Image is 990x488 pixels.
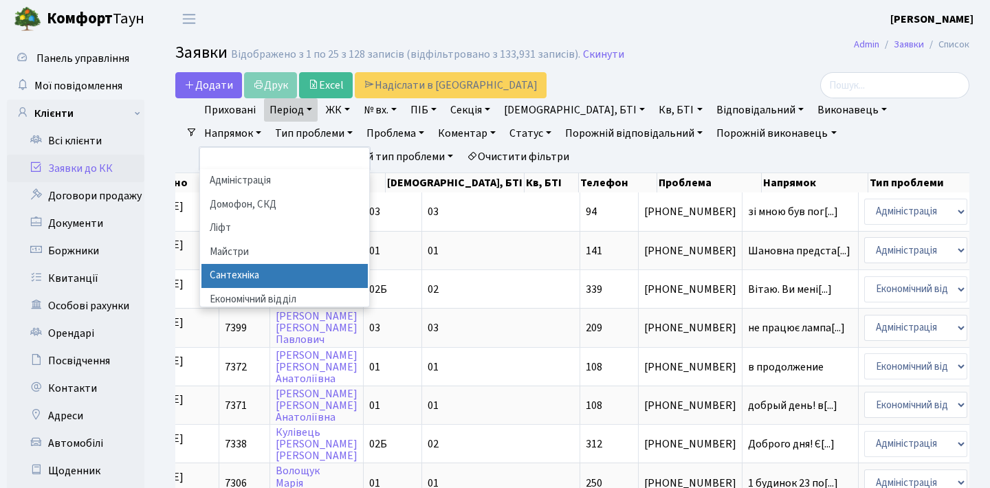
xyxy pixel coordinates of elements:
[201,241,368,265] li: Майстри
[748,436,835,452] span: Доброго дня! Є[...]
[7,100,144,127] a: Клієнти
[231,48,580,61] div: Відображено з 1 по 25 з 128 записів (відфільтровано з 133,931 записів).
[184,78,233,93] span: Додати
[890,12,973,27] b: [PERSON_NAME]
[498,98,650,122] a: [DEMOGRAPHIC_DATA], БТІ
[269,122,358,145] a: Тип проблеми
[7,320,144,347] a: Орендарі
[748,282,832,297] span: Вітаю. Ви мені[...]
[358,98,402,122] a: № вх.
[890,11,973,27] a: [PERSON_NAME]
[7,45,144,72] a: Панель управління
[894,37,924,52] a: Заявки
[225,320,247,335] span: 7399
[225,398,247,413] span: 7371
[833,30,990,59] nav: breadcrumb
[199,145,316,168] a: Порожній напрямок
[172,8,206,30] button: Переключити навігацію
[225,359,247,375] span: 7372
[644,400,736,411] span: [PHONE_NUMBER]
[428,436,439,452] span: 02
[820,72,969,98] input: Пошук...
[7,265,144,292] a: Квитанції
[151,317,213,339] span: [DATE] 09:45
[428,243,439,258] span: 01
[586,359,602,375] span: 108
[7,182,144,210] a: Договори продажу
[369,359,380,375] span: 01
[432,122,501,145] a: Коментар
[175,72,242,98] a: Додати
[644,322,736,333] span: [PHONE_NUMBER]
[7,237,144,265] a: Боржники
[36,51,129,66] span: Панель управління
[276,425,357,463] a: Кулівець[PERSON_NAME][PERSON_NAME]
[560,122,708,145] a: Порожній відповідальний
[812,98,892,122] a: Виконавець
[7,210,144,237] a: Документи
[14,5,41,33] img: logo.png
[657,173,762,192] th: Проблема
[201,264,368,288] li: Сантехніка
[586,398,602,413] span: 108
[711,98,809,122] a: Відповідальний
[7,430,144,457] a: Автомобілі
[644,362,736,373] span: [PHONE_NUMBER]
[369,320,380,335] span: 03
[428,359,439,375] span: 01
[151,239,213,261] span: [DATE] 15:56
[762,173,868,192] th: Напрямок
[586,204,597,219] span: 94
[748,204,838,219] span: зі мною був пог[...]
[586,282,602,297] span: 339
[369,282,387,297] span: 02Б
[199,98,261,122] a: Приховані
[428,282,439,297] span: 02
[7,347,144,375] a: Посвідчення
[7,292,144,320] a: Особові рахунки
[361,122,430,145] a: Проблема
[151,433,213,455] span: [DATE] 16:20
[7,72,144,100] a: Мої повідомлення
[47,8,144,31] span: Таун
[525,173,579,192] th: Кв, БТІ
[201,288,368,312] li: Економічний відділ
[386,173,525,192] th: [DEMOGRAPHIC_DATA], БТІ
[586,436,602,452] span: 312
[428,320,439,335] span: 03
[445,98,496,122] a: Секція
[924,37,969,52] li: Список
[225,436,247,452] span: 7338
[644,284,736,295] span: [PHONE_NUMBER]
[7,127,144,155] a: Всі клієнти
[264,98,318,122] a: Період
[868,173,990,192] th: Тип проблеми
[151,355,213,377] span: [DATE] 13:50
[653,98,707,122] a: Кв, БТІ
[854,37,879,52] a: Admin
[175,41,228,65] span: Заявки
[711,122,841,145] a: Порожній виконавець
[299,72,353,98] a: Excel
[7,402,144,430] a: Адреси
[47,8,113,30] b: Комфорт
[504,122,557,145] a: Статус
[7,375,144,402] a: Контакти
[586,320,602,335] span: 209
[369,398,380,413] span: 01
[644,439,736,450] span: [PHONE_NUMBER]
[748,398,837,413] span: добрый день! в[...]
[319,145,459,168] a: Порожній тип проблеми
[201,169,368,193] li: Адміністрація
[369,243,380,258] span: 01
[579,173,657,192] th: Телефон
[320,98,355,122] a: ЖК
[199,122,267,145] a: Напрямок
[201,217,368,241] li: Ліфт
[276,348,357,386] a: [PERSON_NAME][PERSON_NAME]Анатоліївна
[586,243,602,258] span: 141
[644,206,736,217] span: [PHONE_NUMBER]
[7,155,144,182] a: Заявки до КК
[428,398,439,413] span: 01
[405,98,442,122] a: ПІБ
